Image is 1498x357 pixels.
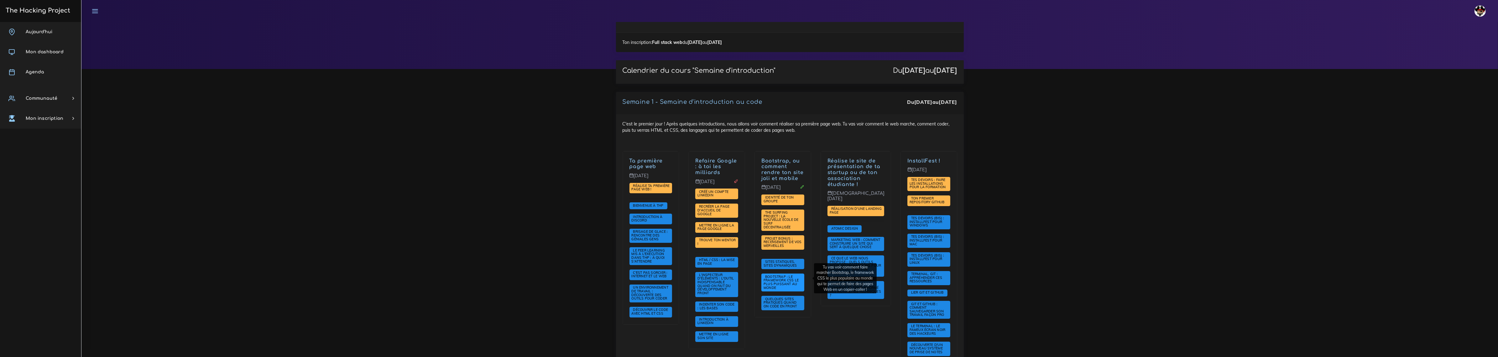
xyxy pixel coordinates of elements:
a: Tes devoirs (bis) : Installfest pour Linux [910,253,944,265]
span: Indenter son code : les bases [697,302,735,310]
a: Découverte d'un nouveau système de prise de notes [910,343,944,354]
a: Introduction à LinkedIn [697,317,728,326]
span: Découvrir le code avec HTML et CSS [632,307,668,316]
a: C'est pas sorcier : internet et le web [632,271,668,279]
strong: [DATE] [914,99,932,105]
span: Terminal, Git : appréhender ces ressources [910,272,942,283]
span: Communauté [26,96,57,101]
span: Un environnement de travail : découverte des outils pour coder [632,285,669,301]
a: Quelques sites pratiques quand on code en front [764,297,798,309]
a: Marketing web : comment construire un site qui sert à quelque chose [830,238,880,249]
a: Recréer la page d'accueil de Google [697,205,729,216]
a: Créé un compte LinkedIn [697,190,728,198]
div: Ton inscription: du au [616,32,964,52]
p: Calendrier du cours "Semaine d'introduction" [623,67,776,75]
p: [DATE] [761,185,804,195]
a: The Surfing Project : la nouvelle école de surf décentralisée [764,210,799,229]
span: Découverte d'un nouveau système de prise de notes [910,343,944,354]
a: InstallFest ! [907,158,941,164]
a: Réalise ta première page web ! [632,184,670,192]
span: Marketing web : comment construire un site qui sert à quelque chose [830,237,880,249]
div: Du au [907,99,957,106]
a: Ta première page web [629,158,663,170]
strong: [DATE] [688,40,702,45]
span: Faire de la veille : comment se tenir informé des actualités techniques ? [830,282,881,297]
strong: [DATE] [934,67,957,74]
a: Bienvenue à THP [632,203,665,208]
strong: [DATE] [903,67,926,74]
a: HTML / CSS : la mise en page [697,258,735,266]
a: Mettre en ligne la page Google [697,223,734,232]
a: Git et GitHub : comment sauvegarder son travail façon pro [910,302,946,317]
a: Brisage de glace : rencontre des géniales gens [632,230,668,241]
strong: [DATE] [939,99,957,105]
a: Sites statiques, sites dynamiques [764,260,798,268]
span: Réalise ta première page web ! [632,184,670,192]
span: Le Peer learning mis à l'exécution dans THP : à quoi s'attendre [632,248,665,264]
span: Quelques sites pratiques quand on code en front [764,297,798,308]
a: Semaine 1 - Semaine d'introduction au code [623,99,762,105]
a: Terminal, Git : appréhender ces ressources [910,272,942,284]
a: Tes devoirs (bis) : Installfest pour MAC [910,235,944,246]
span: Le terminal : le fameux écran noir des hackeurs [910,324,946,335]
span: Réalisation d'une landing page [830,206,882,215]
strong: Full stack web [652,40,683,45]
p: [DEMOGRAPHIC_DATA][DATE] [827,191,884,206]
span: L'inspecteur d'éléments : l'outil indispensable quand on fait du développement front [697,273,734,295]
span: Bootstrap : le framework CSS le plus puissant au monde [764,274,799,290]
span: Introduction à Discord [632,215,663,223]
a: Réalise le site de présentation de ta startup ou de ton association étudiante ! [827,158,880,187]
span: Lier Git et Github [910,290,945,295]
span: Mon dashboard [26,50,64,54]
span: Tes devoirs (bis) : Installfest pour Windows [910,216,944,227]
p: [DATE] [695,179,738,189]
a: Bootstrap, ou comment rendre ton site joli et mobile [761,158,804,181]
a: Bootstrap : le framework CSS le plus puissant au monde [764,275,799,290]
h3: The Hacking Project [4,7,70,14]
a: Ce que le web nous propose : quels outils nous recommandons pour gagner du temps de productivité [830,256,881,275]
span: Créé un compte LinkedIn [697,189,728,198]
a: Atomic Design [830,226,860,231]
span: Agenda [26,70,44,74]
a: Trouve ton mentor ! [697,238,736,246]
a: Ton premier repository GitHub [910,196,946,205]
a: Refaire Google : à toi les milliards [695,158,737,176]
span: Identité de ton groupe [764,195,794,203]
span: C'est pas sorcier : internet et le web [632,270,668,279]
a: Un environnement de travail : découverte des outils pour coder [632,285,669,301]
a: PROJET BONUS : recensement de vos merveilles [764,237,802,248]
strong: [DATE] [707,40,722,45]
span: HTML / CSS : la mise en page [697,258,735,266]
a: Le terminal : le fameux écran noir des hackeurs [910,324,946,336]
a: Tes devoirs : faire les installations pour la formation [910,178,947,189]
a: L'inspecteur d'éléments : l'outil indispensable quand on fait du développement front [697,273,734,296]
div: Tu vas voir comment faire marcher Bootstrap, le framework CSS le plus populaire au monde qui te p... [814,263,877,293]
a: Réalisation d'une landing page [830,207,882,215]
span: Atomic Design [830,226,860,231]
a: Découvrir le code avec HTML et CSS [632,308,668,316]
span: Tes devoirs : faire les installations pour la formation [910,178,947,189]
a: Mettre en ligne son site [697,332,728,340]
a: Le Peer learning mis à l'exécution dans THP : à quoi s'attendre [632,248,665,264]
img: avatar [1475,5,1486,17]
p: [DATE] [629,173,672,183]
span: Aujourd'hui [26,29,52,34]
span: Mon inscription [26,116,63,121]
span: Sites statiques, sites dynamiques [764,259,798,268]
p: [DATE] [907,167,950,177]
a: Tes devoirs (bis) : Installfest pour Windows [910,216,944,228]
